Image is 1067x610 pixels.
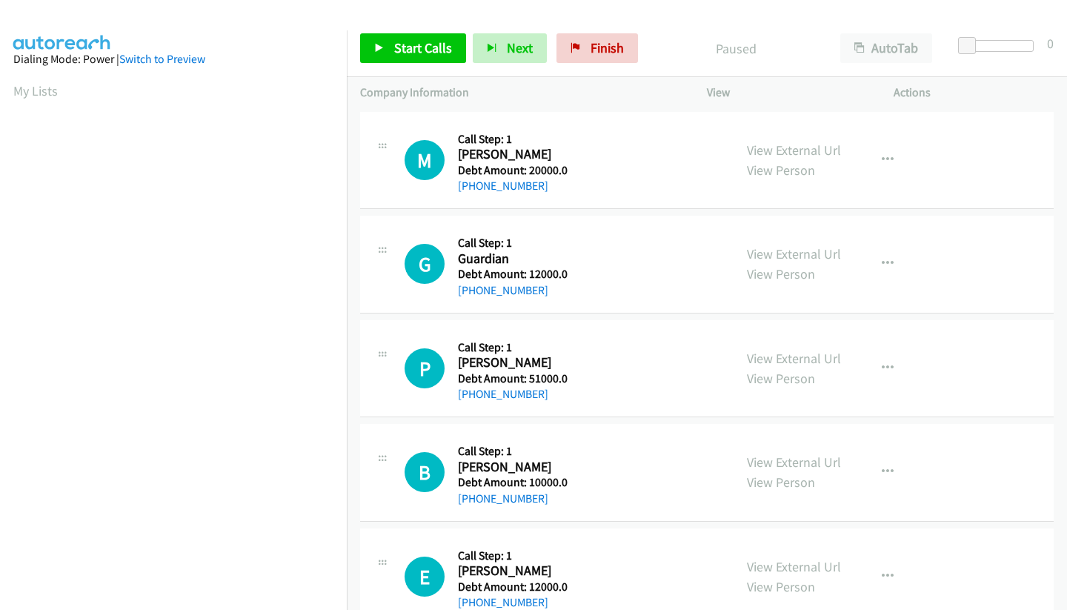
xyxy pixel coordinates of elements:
button: Next [473,33,547,63]
a: View External Url [747,558,841,575]
p: Company Information [360,84,680,102]
a: View Person [747,162,815,179]
a: View Person [747,474,815,491]
h5: Call Step: 1 [458,132,568,147]
a: View External Url [747,245,841,262]
a: View Person [747,578,815,595]
a: My Lists [13,82,58,99]
h5: Debt Amount: 20000.0 [458,163,568,178]
a: View Person [747,370,815,387]
p: View [707,84,867,102]
h1: G [405,244,445,284]
h1: P [405,348,445,388]
div: The call is yet to be attempted [405,140,445,180]
h5: Call Step: 1 [458,340,568,355]
a: View External Url [747,142,841,159]
div: The call is yet to be attempted [405,557,445,597]
span: Next [507,39,533,56]
a: View External Url [747,350,841,367]
a: [PHONE_NUMBER] [458,283,548,297]
span: Start Calls [394,39,452,56]
a: View External Url [747,454,841,471]
h5: Call Step: 1 [458,548,568,563]
p: Actions [894,84,1054,102]
a: [PHONE_NUMBER] [458,595,548,609]
div: The call is yet to be attempted [405,348,445,388]
h5: Debt Amount: 51000.0 [458,371,568,386]
a: View Person [747,265,815,282]
h5: Debt Amount: 12000.0 [458,580,568,594]
a: [PHONE_NUMBER] [458,179,548,193]
a: Switch to Preview [119,52,205,66]
a: [PHONE_NUMBER] [458,387,548,401]
h5: Call Step: 1 [458,236,568,251]
h2: Guardian [458,251,567,268]
h2: [PERSON_NAME] [458,354,567,371]
h5: Call Step: 1 [458,444,568,459]
div: The call is yet to be attempted [405,244,445,284]
h2: [PERSON_NAME] [458,459,567,476]
h1: M [405,140,445,180]
h5: Debt Amount: 10000.0 [458,475,568,490]
div: The call is yet to be attempted [405,452,445,492]
h2: [PERSON_NAME] [458,563,567,580]
div: Delay between calls (in seconds) [965,40,1034,52]
p: Paused [658,39,814,59]
a: Finish [556,33,638,63]
span: Finish [591,39,624,56]
h1: E [405,557,445,597]
h1: B [405,452,445,492]
h2: [PERSON_NAME] [458,146,567,163]
a: [PHONE_NUMBER] [458,491,548,505]
button: AutoTab [840,33,932,63]
h5: Debt Amount: 12000.0 [458,267,568,282]
a: Start Calls [360,33,466,63]
div: 0 [1047,33,1054,53]
div: Dialing Mode: Power | [13,50,333,68]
